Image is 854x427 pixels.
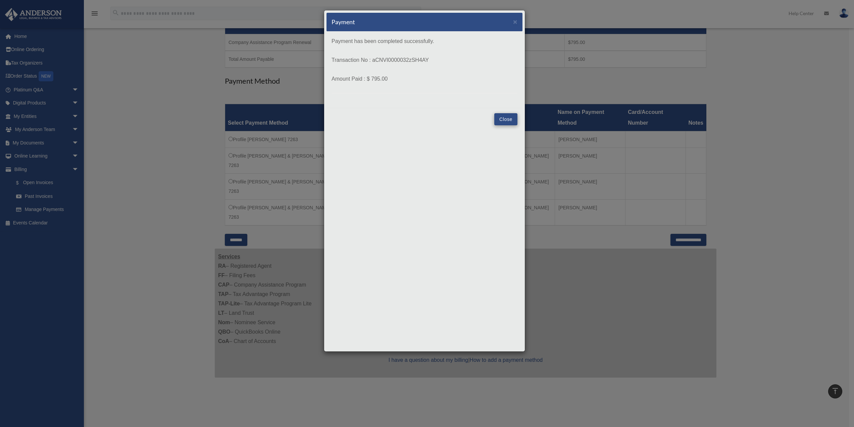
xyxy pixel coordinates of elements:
[332,18,355,26] h5: Payment
[332,55,517,65] p: Transaction No : aCNVI0000032zSH4AY
[332,74,517,84] p: Amount Paid : $ 795.00
[513,18,517,25] button: Close
[513,18,517,26] span: ×
[494,113,517,125] button: Close
[332,37,517,46] p: Payment has been completed successfully.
